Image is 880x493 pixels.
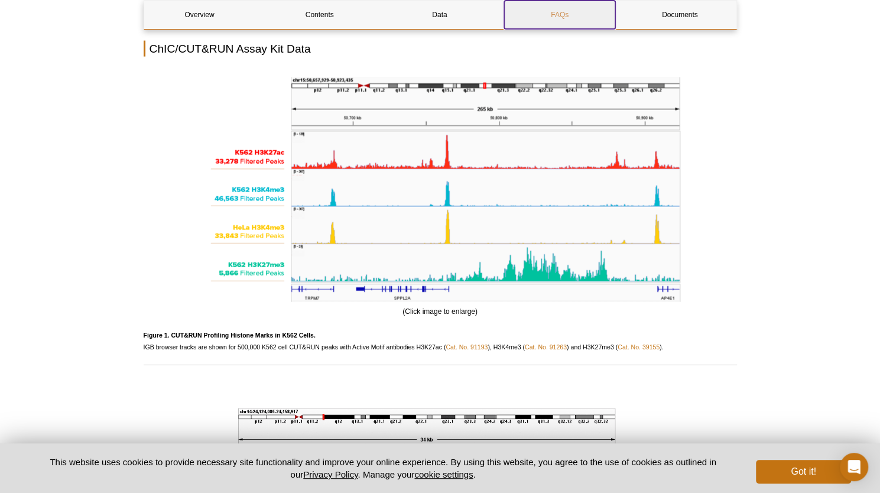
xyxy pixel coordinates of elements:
span: IGB browser tracks are shown for 500,000 K562 cell CUT&RUN peaks with Active Motif antibodies H3K... [144,332,664,351]
div: (Click image to enlarge) [144,77,737,317]
a: Cat. No. 39155 [618,343,660,351]
a: Privacy Policy [303,469,358,479]
p: This website uses cookies to provide necessary site functionality and improve your online experie... [30,456,737,481]
a: Cat. No. 91193 [446,343,488,351]
h2: ChIC/CUT&RUN Assay Kit Data [144,41,737,57]
a: Overview [144,1,255,29]
a: Documents [624,1,735,29]
button: Got it! [756,460,850,484]
a: Data [384,1,495,29]
button: cookie settings [414,469,473,479]
strong: Figure 1. CUT&RUN Profiling Histone Marks in K562 Cells. [144,332,316,339]
a: FAQs [504,1,615,29]
img: CUT&RUN data [200,77,681,302]
div: Open Intercom Messenger [840,453,868,481]
a: Cat. No. 91263 [525,343,567,351]
a: Contents [264,1,375,29]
